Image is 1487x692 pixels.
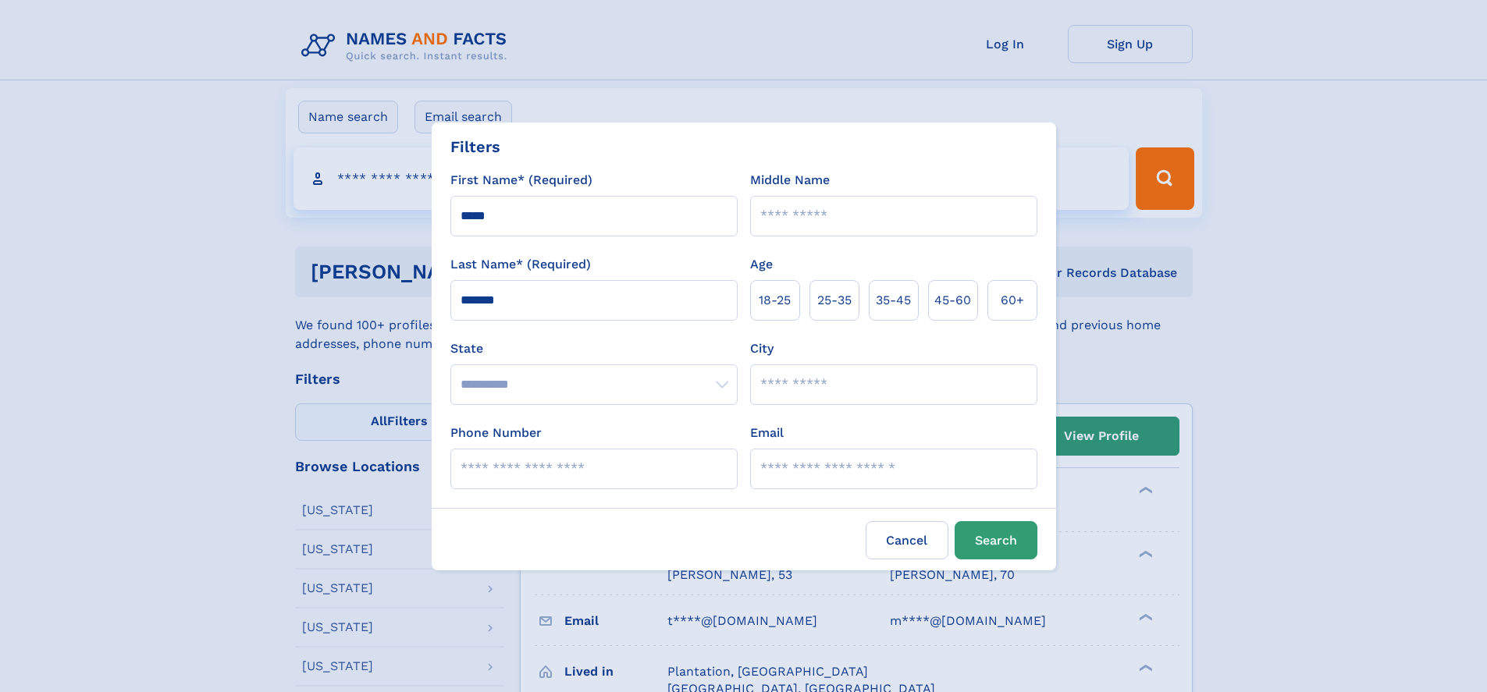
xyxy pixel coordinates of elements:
[450,339,738,358] label: State
[750,424,784,442] label: Email
[934,291,971,310] span: 45‑60
[866,521,948,559] label: Cancel
[876,291,911,310] span: 35‑45
[750,171,830,190] label: Middle Name
[750,255,773,274] label: Age
[450,135,500,158] div: Filters
[450,255,591,274] label: Last Name* (Required)
[759,291,791,310] span: 18‑25
[817,291,852,310] span: 25‑35
[1001,291,1024,310] span: 60+
[450,171,592,190] label: First Name* (Required)
[450,424,542,442] label: Phone Number
[750,339,774,358] label: City
[955,521,1037,559] button: Search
